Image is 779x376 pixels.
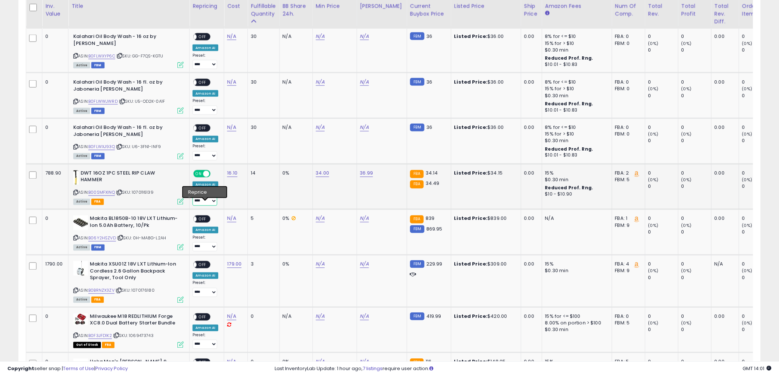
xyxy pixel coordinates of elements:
div: ASIN: [73,33,184,67]
div: 0 [681,313,711,320]
div: FBA: 2 [615,170,639,177]
div: $309.00 [454,261,515,268]
div: FBA: 0 [615,313,639,320]
div: 0 [45,124,63,131]
div: Amazon AI [193,90,218,97]
div: 8% for <= $10 [545,79,606,85]
div: $34.15 [454,170,515,177]
a: N/A [360,261,369,268]
div: 0 [681,92,711,99]
small: (0%) [742,268,752,274]
div: Total Rev. [648,2,675,18]
div: FBM: 9 [615,222,639,229]
div: 0 [742,124,772,131]
b: Reduced Prof. Rng. [545,185,593,191]
a: Privacy Policy [95,365,128,372]
div: 0% [283,261,307,268]
div: 0 [648,229,678,236]
span: 36 [426,124,432,131]
span: FBA [91,297,104,303]
div: FBM: 9 [615,268,639,274]
div: ASIN: [73,170,184,204]
div: 0.00 [524,124,536,131]
strong: Copyright [7,365,34,372]
div: Preset: [193,281,218,297]
span: All listings currently available for purchase on Amazon [73,245,90,251]
small: (0%) [742,131,752,137]
small: FBM [410,78,424,86]
small: (0%) [681,268,692,274]
span: | SKU: 0H-MA8G-L2AH [117,235,166,241]
div: [PERSON_NAME] [360,2,404,10]
div: FBM: 0 [615,131,639,138]
a: N/A [316,124,325,131]
div: $839.00 [454,215,515,222]
div: Preset: [193,53,218,70]
b: Kalahari Oil Body Wash - 16 fl. oz by Jaboneria [PERSON_NAME] [73,124,163,140]
div: Total Rev. Diff. [715,2,736,25]
div: 0% [283,170,307,177]
div: N/A [283,79,307,85]
div: 0 [742,183,772,190]
div: $10 - $10.90 [545,191,606,198]
a: N/A [360,33,369,40]
div: Inv. value [45,2,65,18]
div: $36.00 [454,124,515,131]
div: 0% [283,215,307,222]
div: 0 [45,313,63,320]
div: ASIN: [73,215,184,250]
b: Listed Price: [454,261,488,268]
div: Amazon AI [193,227,218,233]
div: 0 [681,124,711,131]
a: B0BRNZX3ZV [88,288,114,294]
div: Total Profit [681,2,708,18]
small: (0%) [648,320,659,326]
div: FBA: 0 [615,33,639,40]
div: FBA: 4 [615,261,639,268]
a: B0FLWWJWRD [88,98,118,105]
small: (0%) [681,86,692,92]
a: N/A [316,215,325,222]
div: 0.00 [715,170,733,177]
div: 30 [251,33,274,40]
div: $0.30 min [545,47,606,53]
small: (0%) [648,41,659,46]
span: All listings that are currently out of stock and unavailable for purchase on Amazon [73,342,101,348]
div: 14 [251,170,274,177]
small: (0%) [742,177,752,183]
div: Amazon AI [193,273,218,279]
span: All listings currently available for purchase on Amazon [73,108,90,114]
span: FBM [91,62,105,68]
div: 0 [648,313,678,320]
div: 0.00 [524,313,536,320]
div: 30 [251,124,274,131]
div: 0 [648,124,678,131]
span: 36 [426,33,432,40]
small: FBM [410,124,424,131]
small: (0%) [742,223,752,229]
div: 788.90 [45,170,63,177]
span: OFF [209,171,221,177]
div: 0.00 [524,33,536,40]
span: OFF [197,80,208,86]
a: N/A [227,78,236,86]
small: (0%) [648,268,659,274]
div: Preset: [193,144,218,161]
div: Amazon AI [193,136,218,143]
div: Last InventoryLab Update: 1 hour ago, require user action. [275,365,772,372]
div: Listed Price [454,2,518,10]
div: 0 [681,229,711,236]
div: 8% for <= $10 [545,124,606,131]
div: $36.00 [454,33,515,40]
div: 0 [681,275,711,281]
b: Milwaukee M18 REDLITHIUM Forge XC8.0 Dual Battery Starter Bundle [90,313,179,329]
div: $10.01 - $10.83 [545,152,606,159]
a: N/A [316,261,325,268]
a: B00SMFXINQ [88,190,115,196]
div: 0 [648,138,678,144]
small: FBM [410,32,424,40]
span: OFF [197,125,208,131]
div: N/A [715,261,733,268]
a: N/A [360,313,369,320]
div: 0 [742,92,772,99]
